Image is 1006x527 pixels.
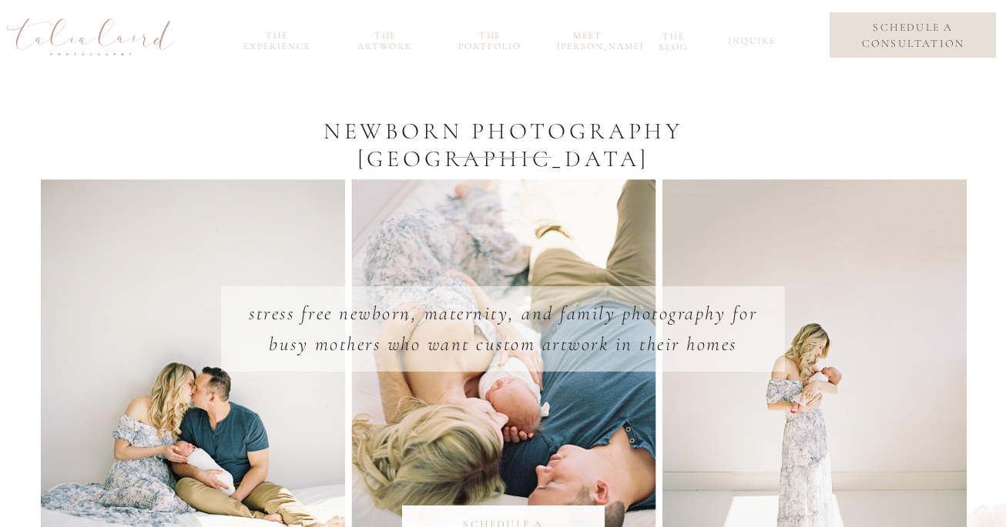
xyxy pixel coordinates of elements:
[240,298,766,361] p: stress free newborn, maternity, and family photography for busy mothers who want custom artwork i...
[649,31,698,48] a: the blog
[195,118,812,176] h1: Newborn Photography [GEOGRAPHIC_DATA]
[557,30,619,48] a: meet [PERSON_NAME]
[728,35,771,53] a: inquire
[236,30,318,48] a: the experience
[453,30,527,48] a: the portfolio
[842,19,984,52] a: schedule a consultation
[348,30,422,48] a: the Artwork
